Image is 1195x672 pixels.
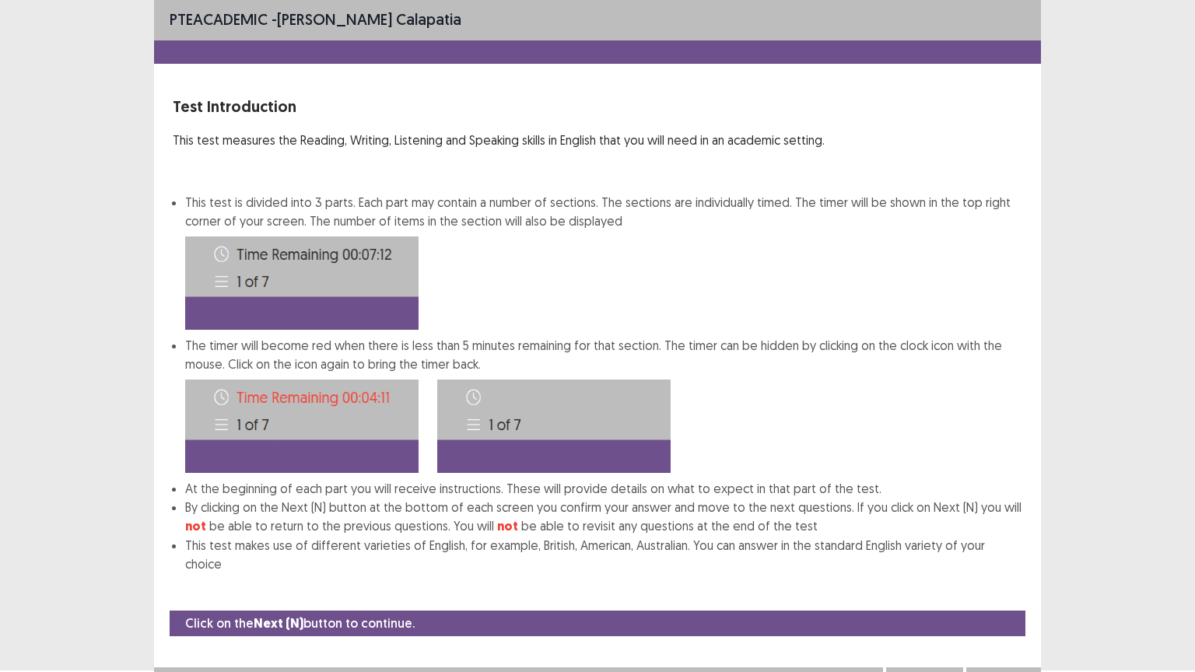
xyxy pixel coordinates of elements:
[173,131,1022,149] p: This test measures the Reading, Writing, Listening and Speaking skills in English that you will n...
[170,8,461,31] p: - [PERSON_NAME] calapatia
[185,536,1022,573] li: This test makes use of different varieties of English, for example, British, American, Australian...
[497,518,518,534] strong: not
[185,236,419,330] img: Time-image
[185,498,1022,536] li: By clicking on the Next (N) button at the bottom of each screen you confirm your answer and move ...
[170,9,268,29] span: PTE academic
[185,479,1022,498] li: At the beginning of each part you will receive instructions. These will provide details on what t...
[173,95,1022,118] p: Test Introduction
[185,380,419,473] img: Time-image
[185,614,415,633] p: Click on the button to continue.
[185,518,206,534] strong: not
[437,380,671,473] img: Time-image
[185,336,1022,479] li: The timer will become red when there is less than 5 minutes remaining for that section. The timer...
[254,615,303,632] strong: Next (N)
[185,193,1022,330] li: This test is divided into 3 parts. Each part may contain a number of sections. The sections are i...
